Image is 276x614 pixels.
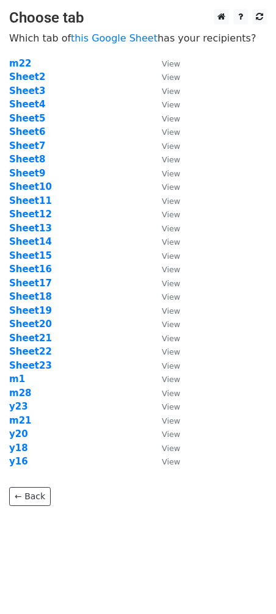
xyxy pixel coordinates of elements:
small: View [162,224,180,233]
a: View [150,154,180,165]
a: View [150,305,180,316]
small: View [162,73,180,82]
strong: Sheet11 [9,195,52,206]
a: Sheet17 [9,278,52,289]
a: Sheet15 [9,250,52,261]
a: View [150,126,180,137]
a: View [150,401,180,412]
a: View [150,415,180,426]
a: View [150,278,180,289]
small: View [162,114,180,123]
a: Sheet22 [9,346,52,357]
small: View [162,347,180,356]
small: View [162,169,180,178]
small: View [162,292,180,302]
small: View [162,389,180,398]
small: View [162,375,180,384]
h3: Choose tab [9,9,267,27]
small: View [162,334,180,343]
small: View [162,100,180,109]
a: Sheet16 [9,264,52,275]
a: m28 [9,388,32,399]
a: Sheet4 [9,99,45,110]
a: View [150,85,180,96]
small: View [162,197,180,206]
strong: Sheet21 [9,333,52,344]
a: View [150,113,180,124]
a: ← Back [9,487,51,506]
a: View [150,264,180,275]
strong: Sheet7 [9,140,45,151]
small: View [162,320,180,329]
a: Sheet3 [9,85,45,96]
a: View [150,181,180,192]
strong: Sheet23 [9,360,52,371]
p: Which tab of has your recipients? [9,32,267,45]
a: this Google Sheet [71,32,158,44]
a: View [150,71,180,82]
a: y23 [9,401,28,412]
a: Sheet8 [9,154,45,165]
a: m21 [9,415,32,426]
small: View [162,237,180,247]
strong: Sheet20 [9,319,52,330]
small: View [162,402,180,411]
a: y18 [9,442,28,453]
a: View [150,99,180,110]
small: View [162,416,180,425]
a: Sheet14 [9,236,52,247]
small: View [162,306,180,316]
a: y20 [9,428,28,439]
a: View [150,58,180,69]
small: View [162,210,180,219]
strong: Sheet5 [9,113,45,124]
small: View [162,265,180,274]
small: View [162,444,180,453]
small: View [162,279,180,288]
a: Sheet2 [9,71,45,82]
small: View [162,87,180,96]
small: View [162,59,180,68]
a: View [150,442,180,453]
a: View [150,374,180,385]
a: View [150,140,180,151]
strong: m22 [9,58,32,69]
a: View [150,428,180,439]
a: Sheet13 [9,223,52,234]
a: View [150,360,180,371]
small: View [162,457,180,466]
a: m1 [9,374,25,385]
strong: Sheet12 [9,209,52,220]
a: View [150,388,180,399]
a: Sheet10 [9,181,52,192]
a: View [150,333,180,344]
a: Sheet6 [9,126,45,137]
strong: Sheet19 [9,305,52,316]
small: View [162,361,180,370]
a: View [150,223,180,234]
a: Sheet9 [9,168,45,179]
a: View [150,456,180,467]
a: Sheet18 [9,291,52,302]
small: View [162,128,180,137]
a: y16 [9,456,28,467]
a: View [150,209,180,220]
a: View [150,236,180,247]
